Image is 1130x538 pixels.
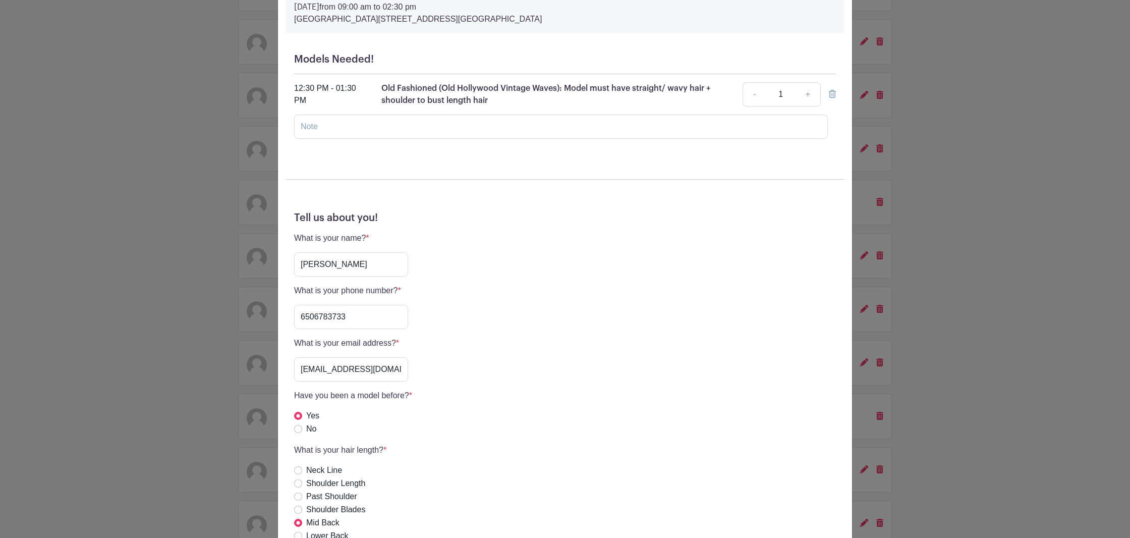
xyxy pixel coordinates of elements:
div: 12:30 PM - 01:30 PM [294,82,357,106]
input: Type your answer [294,305,408,329]
p: Have you been a model before? [294,390,412,402]
label: Mid Back [306,517,340,529]
label: Shoulder Blades [306,504,365,516]
h5: Models Needed! [294,53,836,66]
p: What is your name? [294,232,408,244]
label: Shoulder Length [306,477,365,490]
label: Neck Line [306,464,342,476]
a: + [796,82,821,106]
p: Old Fashioned (Old Hollywood Vintage Waves): Model must have straight/ wavy hair + shoulder to bu... [381,82,743,106]
p: What is your phone number? [294,285,408,297]
h5: Tell us about you! [294,212,836,224]
input: Type your answer [294,357,408,382]
a: - [743,82,766,106]
input: Type your answer [294,252,408,277]
p: from 09:00 am to 02:30 pm [294,1,836,13]
label: No [306,423,316,435]
p: What is your email address? [294,337,408,349]
label: Past Shoulder [306,491,357,503]
p: [GEOGRAPHIC_DATA][STREET_ADDRESS][GEOGRAPHIC_DATA] [294,13,836,25]
strong: [DATE] [294,3,319,11]
label: Yes [306,410,319,422]
p: What is your hair length? [294,444,386,456]
input: Note [294,115,828,139]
